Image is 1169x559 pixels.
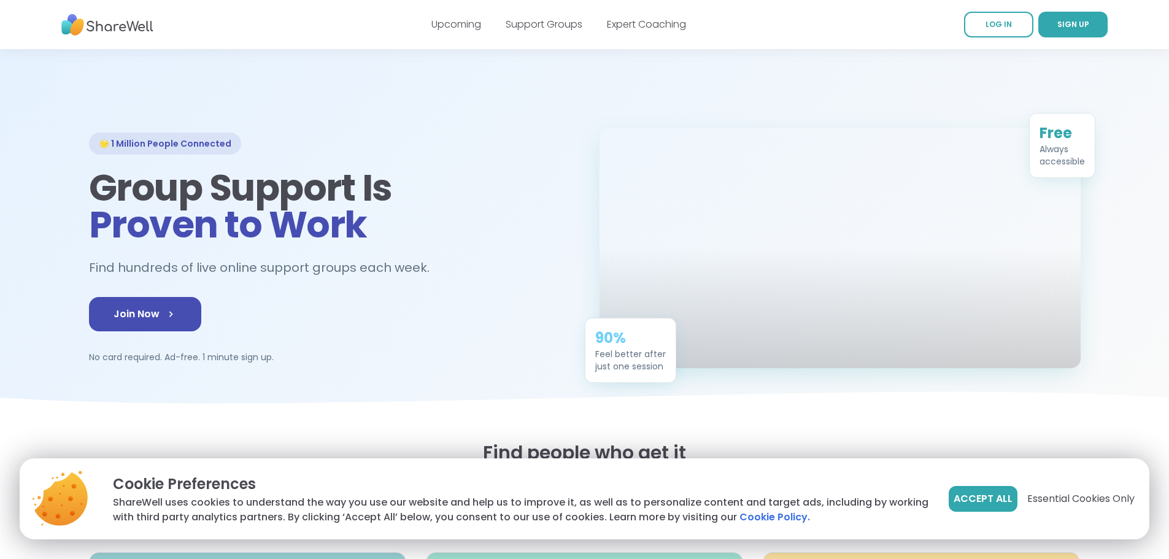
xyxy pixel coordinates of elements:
img: ShareWell Nav Logo [61,8,153,42]
span: Accept All [954,492,1013,506]
a: Cookie Policy. [739,510,810,525]
h1: Group Support Is [89,169,570,243]
div: 🌟 1 Million People Connected [89,133,241,155]
span: Proven to Work [89,199,367,250]
a: LOG IN [964,12,1033,37]
div: 90% [595,328,666,348]
h2: Find hundreds of live online support groups each week. [89,258,442,278]
h2: Find people who get it [89,442,1081,464]
a: Upcoming [431,17,481,31]
div: Always accessible [1040,143,1085,168]
a: SIGN UP [1038,12,1108,37]
div: Free [1040,123,1085,143]
button: Accept All [949,486,1017,512]
a: Support Groups [506,17,582,31]
span: Essential Cookies Only [1027,492,1135,506]
a: Expert Coaching [607,17,686,31]
span: LOG IN [986,19,1012,29]
a: Join Now [89,297,201,331]
p: ShareWell uses cookies to understand the way you use our website and help us to improve it, as we... [113,495,929,525]
div: Feel better after just one session [595,348,666,372]
span: SIGN UP [1057,19,1089,29]
p: Cookie Preferences [113,473,929,495]
span: Join Now [114,307,177,322]
p: No card required. Ad-free. 1 minute sign up. [89,351,570,363]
